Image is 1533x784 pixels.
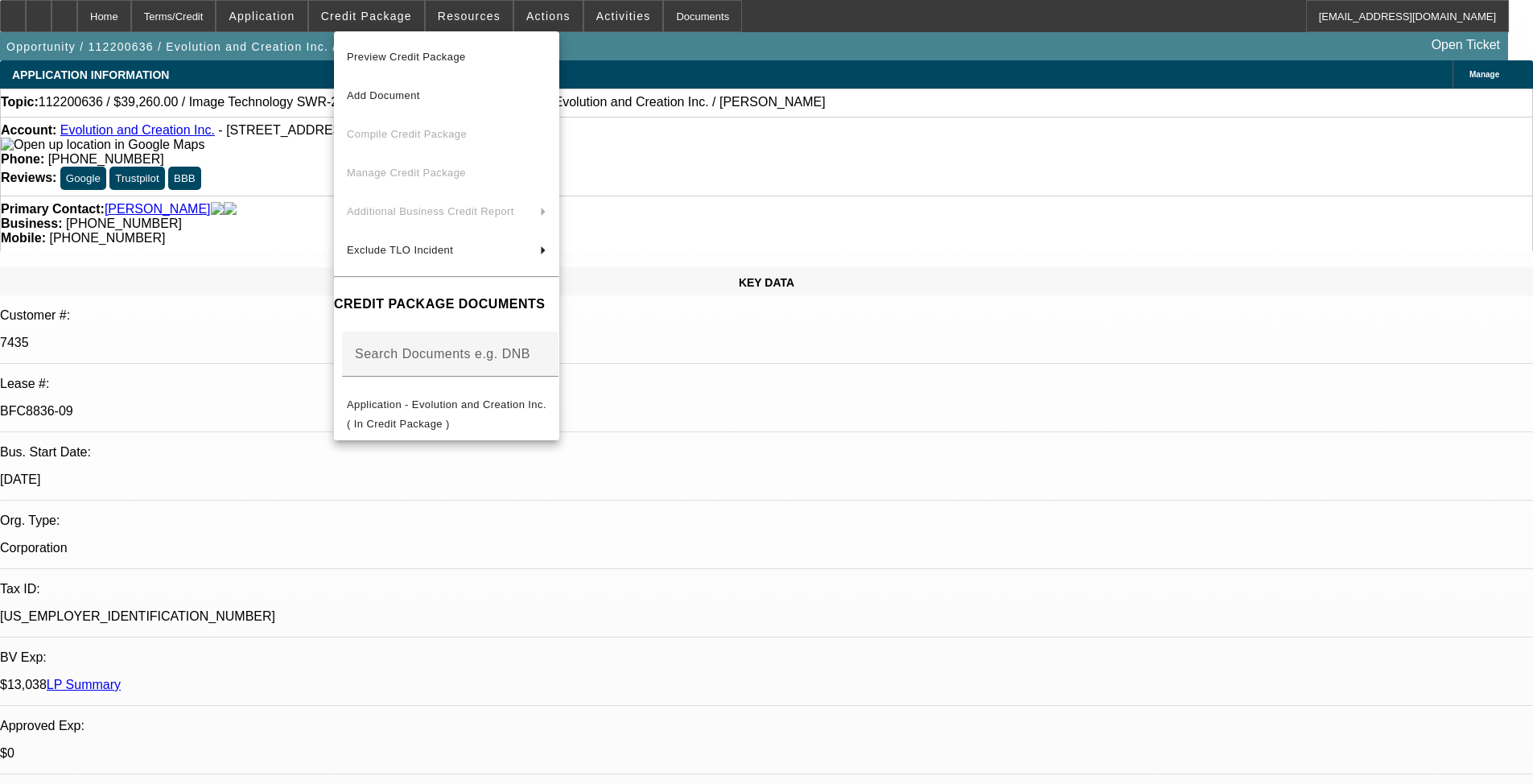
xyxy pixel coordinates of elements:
[347,51,466,63] span: Preview Credit Package
[347,244,453,256] span: Exclude TLO Incident
[355,347,530,361] mat-label: Search Documents e.g. DNB
[347,398,546,430] span: Application - Evolution and Creation Inc.( In Credit Package )
[334,395,559,434] button: Application - Evolution and Creation Inc.( In Credit Package )
[347,89,420,101] span: Add Document
[334,295,559,314] h4: CREDIT PACKAGE DOCUMENTS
